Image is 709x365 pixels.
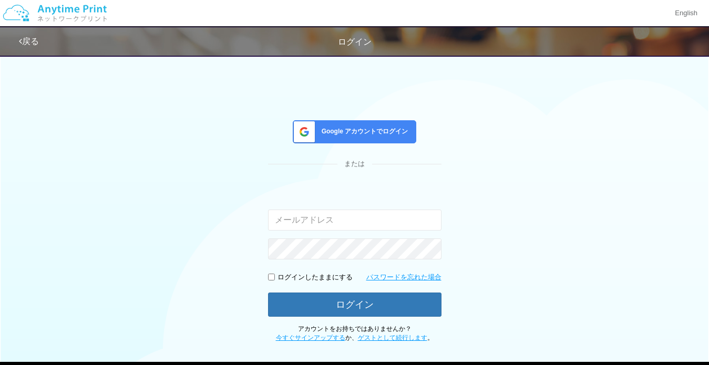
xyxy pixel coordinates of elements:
a: ゲストとして続行します [358,334,427,341]
span: か、 。 [276,334,434,341]
input: メールアドレス [268,210,441,231]
span: Google アカウントでログイン [317,127,408,136]
div: または [268,159,441,169]
a: 今すぐサインアップする [276,334,345,341]
p: ログインしたままにする [278,273,353,283]
a: パスワードを忘れた場合 [366,273,441,283]
a: 戻る [19,37,39,46]
p: アカウントをお持ちではありませんか？ [268,325,441,342]
button: ログイン [268,293,441,317]
span: ログイン [338,37,372,46]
